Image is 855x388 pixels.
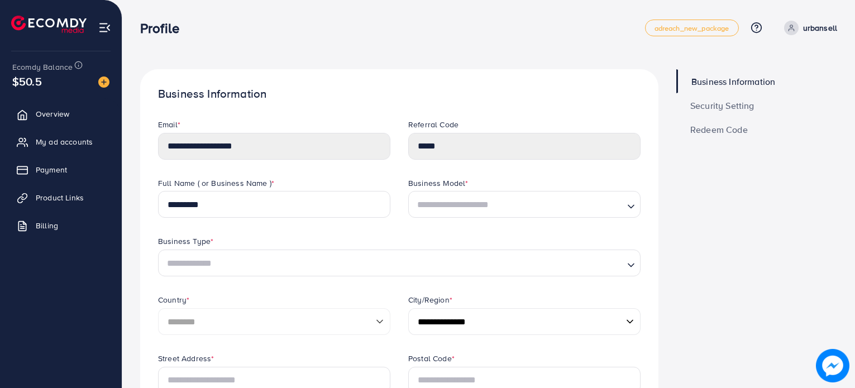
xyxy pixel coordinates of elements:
h1: Business Information [158,87,641,101]
a: Product Links [8,186,113,209]
span: Security Setting [690,101,754,110]
label: City/Region [408,294,452,305]
a: My ad accounts [8,131,113,153]
div: Search for option [408,191,641,218]
span: My ad accounts [36,136,93,147]
input: Search for option [413,197,623,214]
label: Email [158,119,180,130]
span: adreach_new_package [655,25,729,32]
div: Search for option [158,250,641,276]
span: Business Information [691,77,775,86]
span: Redeem Code [690,125,748,134]
a: adreach_new_package [645,20,739,36]
span: Overview [36,108,69,119]
label: Full Name ( or Business Name ) [158,178,274,189]
label: Postal Code [408,353,455,364]
a: Billing [8,214,113,237]
span: Payment [36,164,67,175]
a: Overview [8,103,113,125]
a: urbansell [780,21,837,35]
h3: Profile [140,20,188,36]
label: Business Model [408,178,468,189]
img: logo [11,16,87,33]
img: menu [98,21,111,34]
img: image [98,76,109,88]
a: Payment [8,159,113,181]
span: Ecomdy Balance [12,61,73,73]
span: Product Links [36,192,84,203]
label: Street Address [158,353,214,364]
label: Business Type [158,236,213,247]
img: image [816,349,849,382]
label: Referral Code [408,119,458,130]
label: Country [158,294,189,305]
span: Billing [36,220,58,231]
p: urbansell [803,21,837,35]
span: $50.5 [12,73,42,89]
input: Search for option [163,255,623,272]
